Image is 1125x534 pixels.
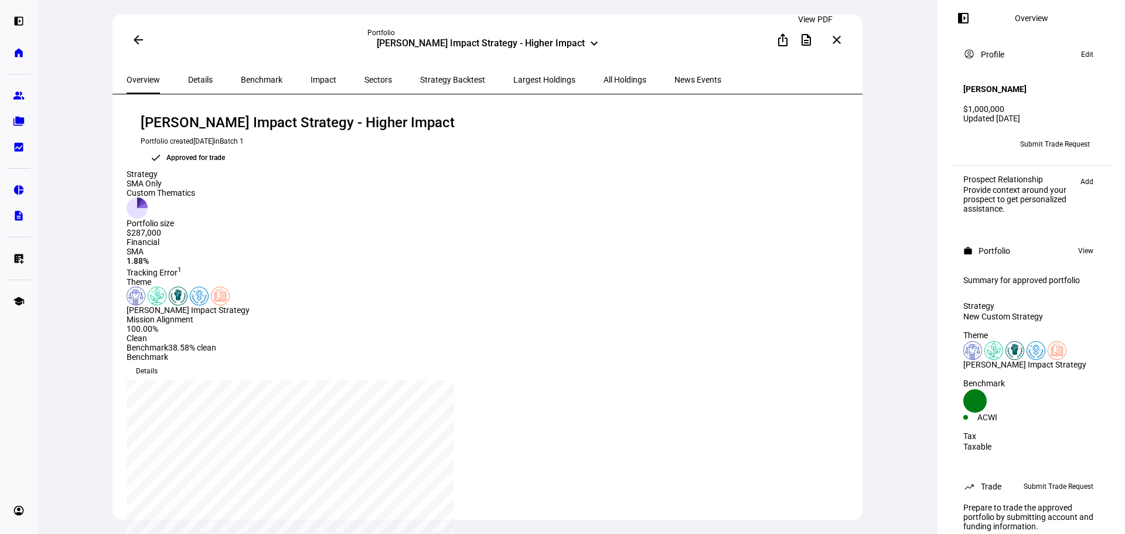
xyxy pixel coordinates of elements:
eth-mat-symbol: pie_chart [13,184,25,196]
div: Custom Thematics [127,188,195,198]
div: [PERSON_NAME] Impact Strategy [963,360,1099,369]
img: democracy.colored.svg [127,287,145,305]
mat-icon: work [963,246,973,256]
span: News Events [674,76,721,84]
img: democracy.colored.svg [963,341,982,360]
a: home [7,41,30,64]
eth-panel-overview-card-header: Trade [963,479,1099,494]
img: climateChange.colored.svg [984,341,1003,360]
eth-mat-symbol: left_panel_open [13,15,25,27]
eth-mat-symbol: description [13,210,25,222]
mat-icon: description [799,33,813,47]
button: Submit Trade Request [1011,135,1099,154]
div: Financial [127,237,486,247]
span: All Holdings [604,76,646,84]
a: pie_chart [7,178,30,202]
mat-icon: trending_up [963,481,975,492]
span: Edit [1081,47,1093,62]
div: Theme [127,277,486,287]
div: Approved for trade [166,152,225,164]
div: Portfolio size [127,219,195,228]
eth-mat-symbol: home [13,47,25,59]
span: Add [1080,175,1093,189]
span: Largest Holdings [513,76,575,84]
eth-mat-symbol: bid_landscape [13,141,25,153]
a: Batch 1 [220,137,244,145]
div: Clean [127,334,216,343]
img: education.colored.svg [1048,341,1066,360]
mat-icon: close [830,33,844,47]
span: Submit Trade Request [1024,479,1093,494]
div: Overview [1015,13,1048,23]
mat-icon: keyboard_arrow_down [587,36,601,50]
div: Tax [963,431,1099,441]
div: ACWI [977,413,1031,422]
a: folder_copy [7,110,30,133]
div: Profile [981,50,1004,59]
span: Details [188,76,213,84]
h4: [PERSON_NAME] [963,84,1027,94]
img: womensRights.colored.svg [1027,341,1045,360]
eth-mat-symbol: list_alt_add [13,253,25,264]
div: Portfolio [367,28,608,38]
div: SMA [127,247,486,256]
span: Sectors [364,76,392,84]
button: Add [1075,175,1099,189]
img: climateChange.colored.svg [148,287,166,305]
mat-icon: check [150,152,162,164]
div: 100.00% [127,324,216,334]
div: Benchmark [127,352,852,362]
div: Prospect Relationship [963,175,1075,184]
span: Details [136,362,158,380]
div: Portfolio [979,246,1010,256]
eth-mat-symbol: account_circle [13,505,25,516]
img: womensRights.colored.svg [190,287,209,305]
button: Submit Trade Request [1018,479,1099,494]
button: Edit [1075,47,1099,62]
div: Trade [981,482,1001,491]
span: Tracking Error [127,268,182,277]
div: View PDF [793,12,837,26]
div: Mission Alignment [127,315,486,324]
div: $287,000 [127,228,195,237]
span: Impact [311,76,336,84]
div: Portfolio created [141,137,838,146]
div: Strategy [127,169,195,179]
span: [DATE] [193,137,214,145]
a: bid_landscape [7,135,30,159]
div: SMA Only [127,179,195,188]
div: Strategy [963,301,1099,311]
div: Benchmark [963,379,1099,388]
div: Summary for approved portfolio [963,275,1099,285]
a: description [7,204,30,227]
span: Benchmark [127,343,168,352]
img: education.colored.svg [211,287,230,305]
eth-panel-overview-card-header: Portfolio [963,244,1099,258]
eth-panel-overview-card-header: Profile [963,47,1099,62]
div: [PERSON_NAME] Impact Strategy [127,305,486,315]
eth-mat-symbol: folder_copy [13,115,25,127]
img: racialJustice.colored.svg [169,287,187,305]
div: [PERSON_NAME] Impact Strategy - Higher Impact [377,38,585,52]
div: chart, 1 series [127,380,454,533]
mat-icon: ios_share [776,33,790,47]
sup: 1 [178,266,182,274]
eth-mat-symbol: school [13,295,25,307]
img: racialJustice.colored.svg [1005,341,1024,360]
eth-mat-symbol: group [13,90,25,101]
mat-icon: account_circle [963,48,975,60]
span: View [1078,244,1093,258]
div: $1,000,000 [963,104,1099,114]
div: Updated [DATE] [963,114,1099,123]
span: in [214,137,244,145]
span: Benchmark [241,76,282,84]
mat-icon: left_panel_open [956,11,970,25]
div: Provide context around your prospect to get personalized assistance. [963,185,1075,213]
div: Theme [963,331,1099,340]
div: New Custom Strategy [963,312,1099,321]
div: Taxable [963,442,1099,451]
a: group [7,84,30,107]
span: 38.58% clean [168,343,216,352]
mat-icon: arrow_back [131,33,145,47]
span: Overview [127,76,160,84]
